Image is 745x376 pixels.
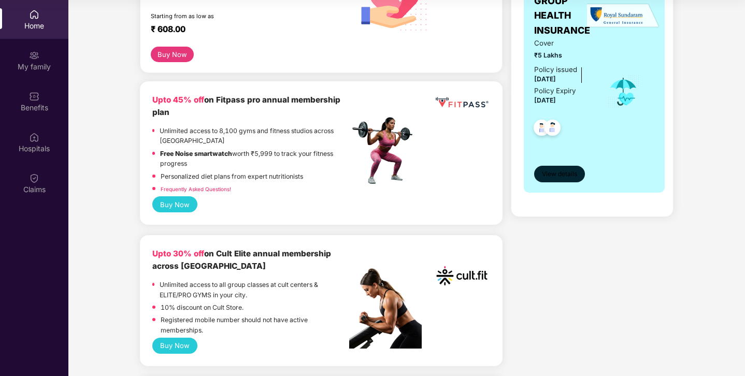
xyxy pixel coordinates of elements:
[161,302,243,312] p: 10% discount on Cult Store.
[534,38,593,49] span: Cover
[534,64,577,75] div: Policy issued
[534,75,556,83] span: [DATE]
[152,196,197,212] button: Buy Now
[540,117,565,142] img: svg+xml;base64,PHN2ZyB4bWxucz0iaHR0cDovL3d3dy53My5vcmcvMjAwMC9zdmciIHdpZHRoPSI0OC45NDMiIGhlaWdodD...
[534,166,585,182] button: View details
[160,149,349,169] p: worth ₹5,999 to track your fitness progress
[151,24,339,36] div: ₹ 608.00
[607,75,640,109] img: icon
[151,12,306,20] div: Starting from as low as
[29,91,39,102] img: svg+xml;base64,PHN2ZyBpZD0iQmVuZWZpdHMiIHhtbG5zPSJodHRwOi8vd3d3LnczLm9yZy8yMDAwL3N2ZyIgd2lkdGg9Ij...
[349,268,422,349] img: pc2.png
[160,280,349,300] p: Unlimited access to all group classes at cult centers & ELITE/PRO GYMS in your city.
[434,248,490,304] img: cult.png
[349,114,422,187] img: fpp.png
[534,85,576,96] div: Policy Expiry
[161,186,231,192] a: Frequently Asked Questions!
[29,50,39,61] img: svg+xml;base64,PHN2ZyB3aWR0aD0iMjAiIGhlaWdodD0iMjAiIHZpZXdCb3g9IjAgMCAyMCAyMCIgZmlsbD0ibm9uZSIgeG...
[587,3,660,28] img: insurerLogo
[29,173,39,183] img: svg+xml;base64,PHN2ZyBpZD0iQ2xhaW0iIHhtbG5zPSJodHRwOi8vd3d3LnczLm9yZy8yMDAwL3N2ZyIgd2lkdGg9IjIwIi...
[534,96,556,104] span: [DATE]
[152,249,331,271] b: on Cult Elite annual membership across [GEOGRAPHIC_DATA]
[160,150,232,157] strong: Free Noise smartwatch
[160,126,349,146] p: Unlimited access to 8,100 gyms and fitness studios across [GEOGRAPHIC_DATA]
[29,9,39,20] img: svg+xml;base64,PHN2ZyBpZD0iSG9tZSIgeG1sbnM9Imh0dHA6Ly93d3cudzMub3JnLzIwMDAvc3ZnIiB3aWR0aD0iMjAiIG...
[152,338,197,354] button: Buy Now
[29,132,39,142] img: svg+xml;base64,PHN2ZyBpZD0iSG9zcGl0YWxzIiB4bWxucz0iaHR0cDovL3d3dy53My5vcmcvMjAwMC9zdmciIHdpZHRoPS...
[161,315,349,335] p: Registered mobile number should not have active memberships.
[542,169,577,179] span: View details
[152,95,340,117] b: on Fitpass pro annual membership plan
[534,50,593,60] span: ₹5 Lakhs
[161,171,303,181] p: Personalized diet plans from expert nutritionists
[151,47,194,62] button: Buy Now
[152,95,204,105] b: Upto 45% off
[434,94,490,111] img: fppp.png
[529,117,554,142] img: svg+xml;base64,PHN2ZyB4bWxucz0iaHR0cDovL3d3dy53My5vcmcvMjAwMC9zdmciIHdpZHRoPSI0OC45NDMiIGhlaWdodD...
[152,249,204,258] b: Upto 30% off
